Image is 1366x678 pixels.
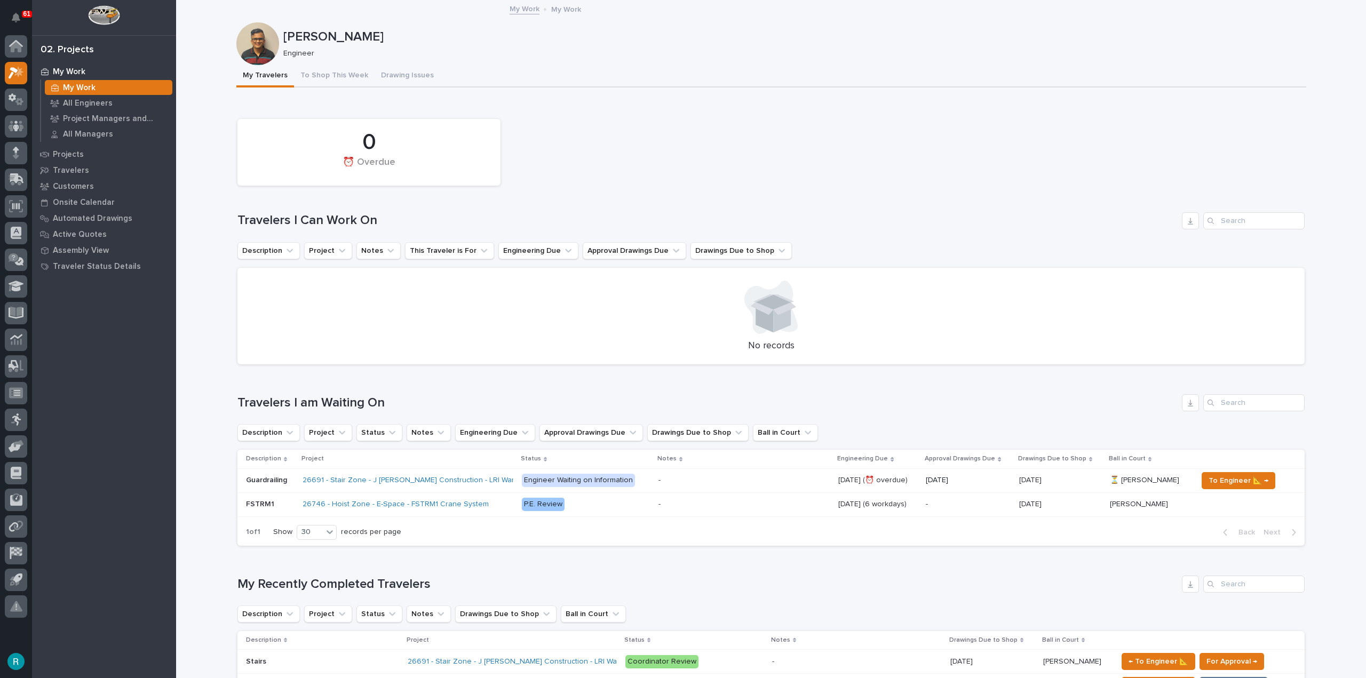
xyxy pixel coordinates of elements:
p: Drawings Due to Shop [1018,453,1086,465]
p: [DATE] [1019,498,1044,509]
p: Status [521,453,541,465]
div: Notifications61 [13,13,27,30]
p: Engineering Due [837,453,888,465]
a: 26691 - Stair Zone - J [PERSON_NAME] Construction - LRI Warehouse [408,657,646,666]
p: Projects [53,150,84,159]
a: Travelers [32,162,176,178]
button: Ball in Court [753,424,818,441]
p: Traveler Status Details [53,262,141,272]
div: 0 [256,129,482,156]
input: Search [1203,394,1305,411]
p: Travelers [53,166,89,176]
p: ⏳ [PERSON_NAME] [1110,474,1181,485]
a: Projects [32,146,176,162]
button: Description [237,605,300,623]
button: ← To Engineer 📐 [1122,653,1195,670]
p: [DATE] [1019,474,1044,485]
h1: My Recently Completed Travelers [237,577,1178,592]
button: This Traveler is For [405,242,494,259]
div: P.E. Review [522,498,565,511]
button: To Engineer 📐 → [1202,472,1275,489]
p: Guardrailing [246,474,289,485]
span: Back [1232,528,1255,537]
a: My Work [32,63,176,79]
button: Notes [407,605,451,623]
p: No records [250,340,1292,352]
p: records per page [341,528,401,537]
span: For Approval → [1206,655,1257,668]
button: Status [356,605,402,623]
button: Description [237,242,300,259]
input: Search [1203,576,1305,593]
span: Next [1264,528,1287,537]
button: Next [1259,528,1305,537]
button: Project [304,605,352,623]
p: [DATE] (6 workdays) [838,498,909,509]
p: FSTRM1 [246,498,276,509]
a: My Work [510,2,539,14]
button: Notes [407,424,451,441]
div: ⏰ Overdue [256,157,482,179]
button: For Approval → [1200,653,1264,670]
p: Description [246,634,281,646]
p: Status [624,634,645,646]
button: Drawings Due to Shop [455,605,557,623]
div: Coordinator Review [625,655,698,668]
p: [PERSON_NAME] [1043,655,1103,666]
p: Active Quotes [53,230,107,240]
button: Back [1214,528,1259,537]
div: 30 [297,527,323,538]
p: Drawings Due to Shop [949,634,1018,646]
p: [DATE] [926,476,1010,485]
button: Status [356,424,402,441]
a: 26746 - Hoist Zone - E-Space - FSTRM1 Crane System [303,500,489,509]
p: Onsite Calendar [53,198,115,208]
a: Active Quotes [32,226,176,242]
button: Drawing Issues [375,65,440,87]
p: - [926,500,1010,509]
span: ← To Engineer 📐 [1129,655,1188,668]
p: Description [246,453,281,465]
p: Approval Drawings Due [925,453,995,465]
div: - [772,657,774,666]
button: Notes [356,242,401,259]
a: Customers [32,178,176,194]
button: Project [304,424,352,441]
button: Approval Drawings Due [583,242,686,259]
span: To Engineer 📐 → [1209,474,1268,487]
p: Engineer [283,49,1298,58]
a: Onsite Calendar [32,194,176,210]
a: All Managers [41,126,176,141]
button: Description [237,424,300,441]
p: Ball in Court [1042,634,1079,646]
button: Engineering Due [455,424,535,441]
tr: GuardrailingGuardrailing 26691 - Stair Zone - J [PERSON_NAME] Construction - LRI Warehouse Engine... [237,468,1305,492]
input: Search [1203,212,1305,229]
a: Automated Drawings [32,210,176,226]
p: Project Managers and Engineers [63,114,168,124]
tr: StairsStairs 26691 - Stair Zone - J [PERSON_NAME] Construction - LRI Warehouse Coordinator Review... [237,650,1305,674]
button: Drawings Due to Shop [690,242,792,259]
p: Notes [657,453,677,465]
p: [DATE] (⏰ overdue) [838,474,910,485]
div: - [658,476,661,485]
div: - [658,500,661,509]
tr: FSTRM1FSTRM1 26746 - Hoist Zone - E-Space - FSTRM1 Crane System P.E. Review- [DATE] (6 workdays)[... [237,492,1305,516]
p: All Engineers [63,99,113,108]
button: My Travelers [236,65,294,87]
p: All Managers [63,130,113,139]
p: 1 of 1 [237,519,269,545]
p: Project [407,634,429,646]
p: [PERSON_NAME] [283,29,1302,45]
p: 61 [23,10,30,18]
a: 26691 - Stair Zone - J [PERSON_NAME] Construction - LRI Warehouse [303,476,541,485]
div: Engineer Waiting on Information [522,474,635,487]
h1: Travelers I Can Work On [237,213,1178,228]
p: [DATE] [950,655,975,666]
p: Notes [771,634,790,646]
p: Ball in Court [1109,453,1146,465]
p: Show [273,528,292,537]
a: All Engineers [41,95,176,110]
